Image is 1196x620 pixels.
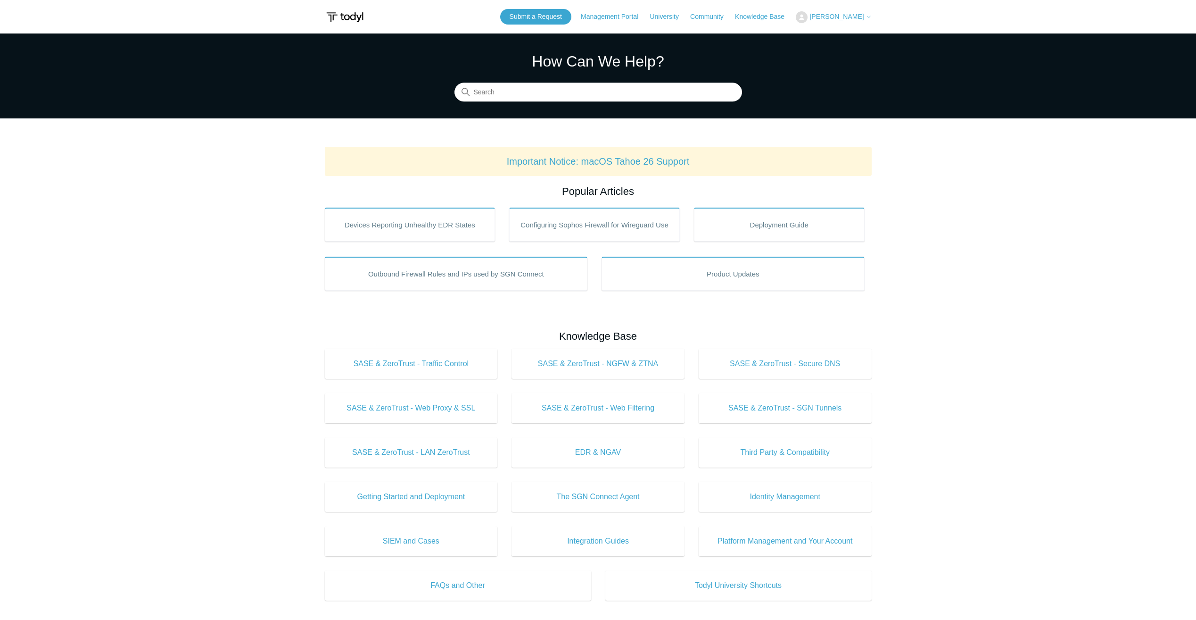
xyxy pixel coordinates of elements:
[605,570,872,601] a: Todyl University Shortcuts
[713,536,858,547] span: Platform Management and Your Account
[650,12,688,22] a: University
[339,491,484,503] span: Getting Started and Deployment
[511,349,685,379] a: SASE & ZeroTrust - NGFW & ZTNA
[507,156,690,167] a: Important Notice: macOS Tahoe 26 Support
[339,447,484,458] span: SASE & ZeroTrust - LAN ZeroTrust
[699,482,872,512] a: Identity Management
[325,437,498,468] a: SASE & ZeroTrust - LAN ZeroTrust
[500,9,571,25] a: Submit a Request
[713,358,858,369] span: SASE & ZeroTrust - Secure DNS
[325,482,498,512] a: Getting Started and Deployment
[713,447,858,458] span: Third Party & Compatibility
[339,580,577,591] span: FAQs and Other
[602,257,865,291] a: Product Updates
[509,208,680,242] a: Configuring Sophos Firewall for Wireguard Use
[699,437,872,468] a: Third Party & Compatibility
[339,536,484,547] span: SIEM and Cases
[526,491,670,503] span: The SGN Connect Agent
[325,349,498,379] a: SASE & ZeroTrust - Traffic Control
[526,358,670,369] span: SASE & ZeroTrust - NGFW & ZTNA
[325,208,495,242] a: Devices Reporting Unhealthy EDR States
[454,83,742,102] input: Search
[713,402,858,414] span: SASE & ZeroTrust - SGN Tunnels
[526,447,670,458] span: EDR & NGAV
[581,12,648,22] a: Management Portal
[735,12,794,22] a: Knowledge Base
[809,13,864,20] span: [PERSON_NAME]
[713,491,858,503] span: Identity Management
[325,257,588,291] a: Outbound Firewall Rules and IPs used by SGN Connect
[325,184,872,199] h2: Popular Articles
[796,11,871,23] button: [PERSON_NAME]
[339,402,484,414] span: SASE & ZeroTrust - Web Proxy & SSL
[325,393,498,423] a: SASE & ZeroTrust - Web Proxy & SSL
[526,402,670,414] span: SASE & ZeroTrust - Web Filtering
[619,580,858,591] span: Todyl University Shortcuts
[694,208,865,242] a: Deployment Guide
[325,526,498,556] a: SIEM and Cases
[325,328,872,344] h2: Knowledge Base
[511,437,685,468] a: EDR & NGAV
[699,393,872,423] a: SASE & ZeroTrust - SGN Tunnels
[339,358,484,369] span: SASE & ZeroTrust - Traffic Control
[511,482,685,512] a: The SGN Connect Agent
[511,526,685,556] a: Integration Guides
[454,50,742,73] h1: How Can We Help?
[511,393,685,423] a: SASE & ZeroTrust - Web Filtering
[526,536,670,547] span: Integration Guides
[325,8,365,26] img: Todyl Support Center Help Center home page
[699,349,872,379] a: SASE & ZeroTrust - Secure DNS
[690,12,733,22] a: Community
[699,526,872,556] a: Platform Management and Your Account
[325,570,591,601] a: FAQs and Other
